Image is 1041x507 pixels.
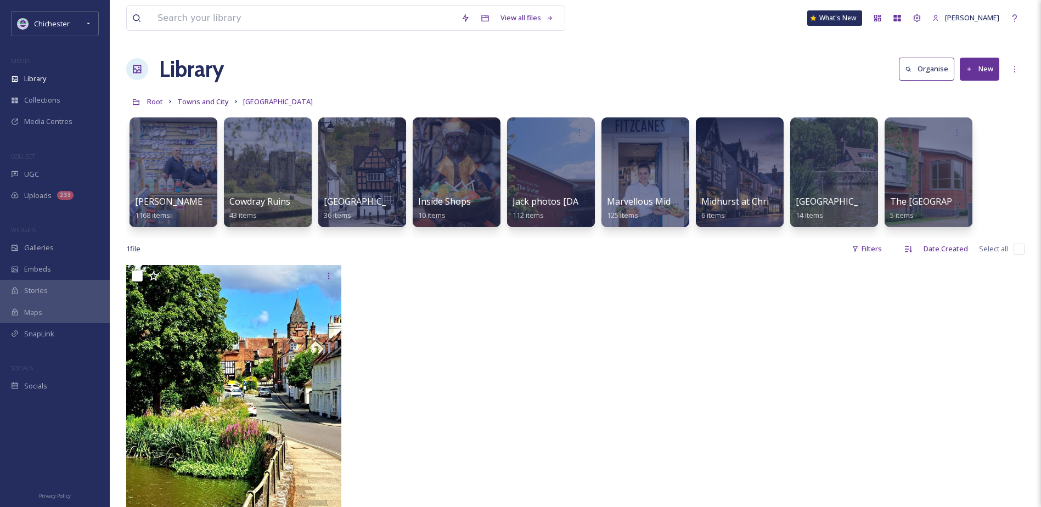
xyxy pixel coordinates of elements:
span: Chichester [34,19,70,29]
a: [GEOGRAPHIC_DATA]14 items [796,196,884,220]
span: 14 items [796,210,823,220]
a: [PERSON_NAME] Photography1168 items [135,196,262,220]
span: 5 items [890,210,914,220]
span: 6 items [701,210,725,220]
a: Inside Shops10 items [418,196,471,220]
span: Marvellous Midhurst [607,195,693,207]
div: 233 [57,191,74,200]
span: Jack photos [DATE] [513,195,592,207]
a: Jack photos [DATE]112 items [513,196,592,220]
span: Stories [24,285,48,296]
span: Collections [24,95,60,105]
span: WIDGETS [11,226,36,234]
span: The [GEOGRAPHIC_DATA] [890,195,997,207]
span: Media Centres [24,116,72,127]
a: [PERSON_NAME] [927,7,1005,29]
span: [PERSON_NAME] Photography [135,195,262,207]
a: [GEOGRAPHIC_DATA] [243,95,313,108]
span: 112 items [513,210,544,220]
span: Socials [24,381,47,391]
img: Logo_of_Chichester_District_Council.png [18,18,29,29]
span: MEDIA [11,57,30,65]
span: 43 items [229,210,257,220]
span: [GEOGRAPHIC_DATA] [324,195,412,207]
span: Select all [979,244,1008,254]
a: View all files [495,7,559,29]
input: Search your library [152,6,455,30]
div: Filters [846,238,887,260]
span: Galleries [24,243,54,253]
span: COLLECT [11,152,35,160]
a: Privacy Policy [39,488,71,502]
span: Privacy Policy [39,492,71,499]
span: [GEOGRAPHIC_DATA] [796,195,884,207]
span: Embeds [24,264,51,274]
button: New [960,58,999,80]
span: UGC [24,169,39,179]
span: Root [147,97,163,106]
span: Library [24,74,46,84]
a: Towns and City [177,95,229,108]
span: [PERSON_NAME] [945,13,999,22]
span: Midhurst at Christmas [701,195,794,207]
span: SnapLink [24,329,54,339]
a: Library [159,53,224,86]
div: Date Created [918,238,974,260]
span: 125 items [607,210,638,220]
span: Uploads [24,190,52,201]
span: Inside Shops [418,195,471,207]
a: Cowdray Ruins43 items [229,196,290,220]
span: 36 items [324,210,351,220]
span: [GEOGRAPHIC_DATA] [243,97,313,106]
span: 1 file [126,244,140,254]
span: Cowdray Ruins [229,195,290,207]
a: Marvellous Midhurst125 items [607,196,693,220]
a: What's New [807,10,862,26]
button: Organise [899,58,954,80]
a: Root [147,95,163,108]
span: Towns and City [177,97,229,106]
a: The [GEOGRAPHIC_DATA]5 items [890,196,997,220]
span: Maps [24,307,42,318]
a: [GEOGRAPHIC_DATA]36 items [324,196,412,220]
span: 10 items [418,210,446,220]
span: 1168 items [135,210,170,220]
a: Midhurst at Christmas6 items [701,196,794,220]
span: SOCIALS [11,364,33,372]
